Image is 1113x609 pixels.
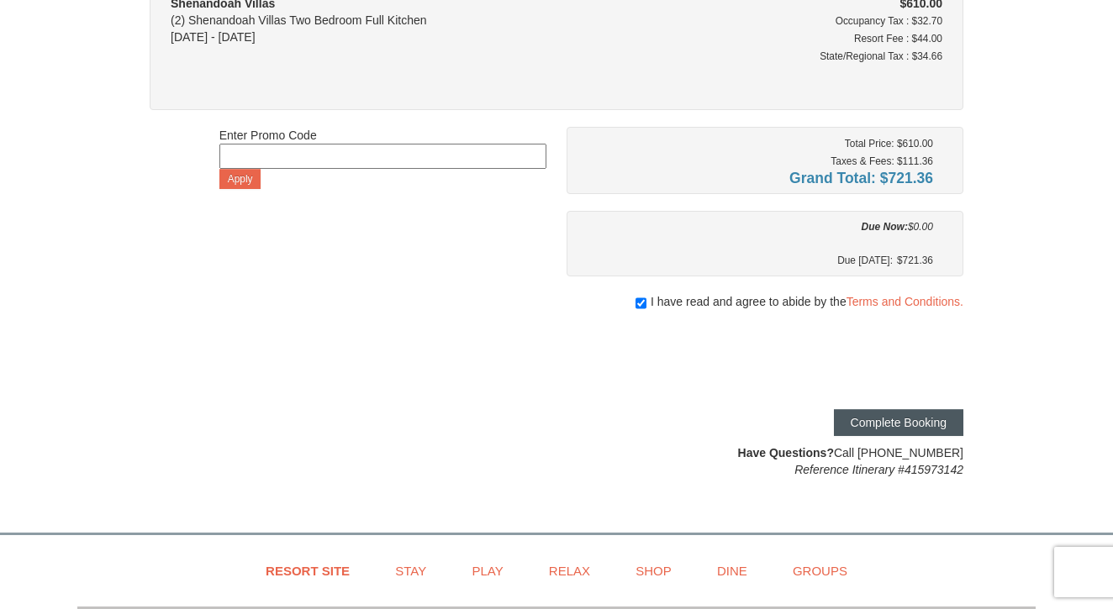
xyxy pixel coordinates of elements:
a: Terms and Conditions. [847,295,963,308]
strong: Have Questions? [738,446,834,459]
div: $0.00 [579,218,933,235]
small: State/Regional Tax : $34.66 [820,50,942,62]
span: I have read and agree to abide by the [651,293,963,310]
span: Due [DATE]: [837,252,897,269]
button: Complete Booking [834,409,963,436]
div: Call [PHONE_NUMBER] [567,444,963,478]
h4: Grand Total: $721.36 [579,170,933,186]
strong: Due Now: [862,221,908,233]
a: Play [451,552,524,590]
span: $721.36 [897,252,933,269]
a: Stay [374,552,447,590]
iframe: reCAPTCHA [708,327,963,392]
a: Relax [528,552,611,590]
small: Total Price: $610.00 [845,138,933,150]
small: Taxes & Fees: $111.36 [831,155,933,167]
a: Groups [772,552,868,590]
small: Resort Fee : $44.00 [854,33,942,45]
a: Dine [696,552,768,590]
em: Reference Itinerary #415973142 [794,463,963,476]
a: Resort Site [245,552,371,590]
button: Apply [219,169,261,189]
a: Shop [615,552,693,590]
div: Enter Promo Code [219,127,546,189]
small: Occupancy Tax : $32.70 [836,15,942,27]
